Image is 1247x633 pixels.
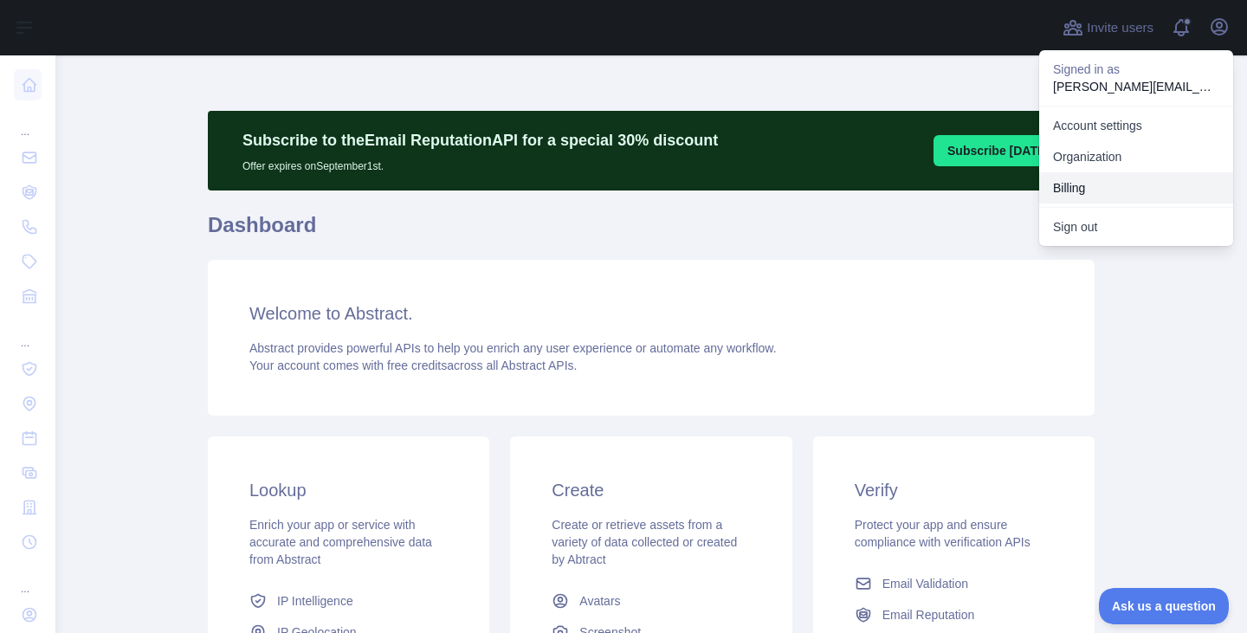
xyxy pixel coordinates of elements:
[1053,61,1219,78] p: Signed in as
[242,128,718,152] p: Subscribe to the Email Reputation API for a special 30 % discount
[242,585,455,617] a: IP Intelligence
[552,478,750,502] h3: Create
[848,599,1060,630] a: Email Reputation
[387,358,447,372] span: free credits
[1039,110,1233,141] a: Account settings
[1053,78,1219,95] p: [PERSON_NAME][EMAIL_ADDRESS][DOMAIN_NAME]
[249,478,448,502] h3: Lookup
[579,592,620,610] span: Avatars
[249,301,1053,326] h3: Welcome to Abstract.
[934,135,1063,166] button: Subscribe [DATE]
[545,585,757,617] a: Avatars
[249,341,777,355] span: Abstract provides powerful APIs to help you enrich any user experience or automate any workflow.
[208,211,1095,253] h1: Dashboard
[1039,211,1233,242] button: Sign out
[249,358,577,372] span: Your account comes with across all Abstract APIs.
[14,104,42,139] div: ...
[552,518,737,566] span: Create or retrieve assets from a variety of data collected or created by Abtract
[1039,141,1233,172] a: Organization
[14,315,42,350] div: ...
[1099,588,1230,624] iframe: Toggle Customer Support
[855,478,1053,502] h3: Verify
[242,152,718,173] p: Offer expires on September 1st.
[882,606,975,623] span: Email Reputation
[1059,14,1157,42] button: Invite users
[249,518,432,566] span: Enrich your app or service with accurate and comprehensive data from Abstract
[1039,172,1233,203] button: Billing
[848,568,1060,599] a: Email Validation
[1087,18,1153,38] span: Invite users
[277,592,353,610] span: IP Intelligence
[882,575,968,592] span: Email Validation
[14,561,42,596] div: ...
[855,518,1031,549] span: Protect your app and ensure compliance with verification APIs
